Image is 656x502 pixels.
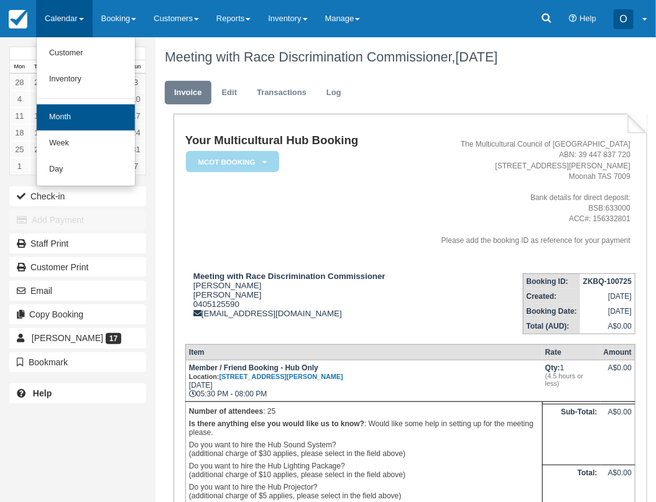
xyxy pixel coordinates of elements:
a: 24 [126,124,146,141]
td: 1 [542,360,601,401]
button: Email [9,281,146,301]
th: Sub-Total: [542,404,601,465]
a: Edit [213,81,246,105]
div: [PERSON_NAME] [PERSON_NAME] 0405125590 [EMAIL_ADDRESS][DOMAIN_NAME] [185,272,411,318]
a: 25 [10,141,29,158]
td: A$0.00 [580,319,635,334]
td: [DATE] [580,289,635,304]
a: 7 [126,158,146,175]
a: 31 [126,141,146,158]
a: Log [317,81,351,105]
a: Invoice [165,81,211,105]
a: Week [37,130,135,157]
a: [PERSON_NAME] 17 [9,328,146,348]
a: MCOT Booking [185,150,275,173]
span: [PERSON_NAME] [32,333,103,343]
a: [STREET_ADDRESS][PERSON_NAME] [219,373,343,380]
strong: Meeting with Race Discrimination Commissioner [193,272,386,281]
a: 26 [29,141,49,158]
h1: Meeting with Race Discrimination Commissioner, [165,50,638,65]
span: [DATE] [456,49,498,65]
i: Help [570,15,578,23]
th: Sun [126,60,146,74]
b: Help [33,388,52,398]
a: Inventory [37,66,135,93]
a: Staff Print [9,234,146,253]
a: 3 [126,74,146,91]
em: (4.5 hours or less) [545,372,598,387]
strong: ZKBQ-100725 [583,277,632,286]
div: O [614,9,634,29]
th: Mon [10,60,29,74]
a: 5 [29,91,49,107]
a: 1 [10,158,29,175]
td: A$0.00 [601,404,635,465]
td: [DATE] 05:30 PM - 08:00 PM [185,360,542,401]
address: The Multicultural Council of [GEOGRAPHIC_DATA] ABN: 39 447 837 720 [STREET_ADDRESS][PERSON_NAME] ... [416,139,631,245]
button: Copy Booking [9,304,146,324]
p: : 25 [189,405,539,418]
a: 29 [29,74,49,91]
th: Item [185,344,542,360]
th: Booking Date: [523,304,580,319]
a: Customer [37,40,135,66]
a: 10 [126,91,146,107]
p: Do you want to hire the Hub Sound System? (additional charge of $30 applies, please select in the... [189,439,539,460]
a: Transactions [247,81,316,105]
th: Tue [29,60,49,74]
th: Booking ID: [523,273,580,289]
span: 17 [106,333,121,344]
a: Help [9,383,146,403]
span: Help [580,14,596,23]
button: Bookmark [9,352,146,372]
a: 19 [29,124,49,141]
em: MCOT Booking [186,151,279,173]
div: A$0.00 [604,363,632,382]
h1: Your Multicultural Hub Booking [185,134,411,147]
button: Check-in [9,186,146,206]
a: 12 [29,107,49,124]
p: : Would like some help in setting up for the meeting please. [189,418,539,439]
a: Customer Print [9,257,146,277]
th: Rate [542,344,601,360]
a: 2 [29,158,49,175]
a: 18 [10,124,29,141]
a: 11 [10,107,29,124]
th: Amount [601,344,635,360]
th: Total (AUD): [523,319,580,334]
strong: Member / Friend Booking - Hub Only [189,363,343,381]
strong: Is there anything else you would like us to know? [189,419,364,428]
strong: Qty [545,363,560,372]
a: 4 [10,91,29,107]
a: 17 [126,107,146,124]
button: Add Payment [9,210,146,230]
a: 28 [10,74,29,91]
small: Location: [189,373,343,380]
ul: Calendar [36,37,136,186]
strong: Number of attendees [189,407,263,416]
th: Created: [523,289,580,304]
td: [DATE] [580,304,635,319]
a: Month [37,104,135,130]
p: Do you want to hire the Hub Lighting Package? (additional charge of $10 applies, please select in... [189,460,539,481]
a: Day [37,157,135,183]
p: Do you want to hire the Hub Projector? (additional charge of $5 applies, please select in the fie... [189,481,539,502]
img: checkfront-main-nav-mini-logo.png [9,10,27,29]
